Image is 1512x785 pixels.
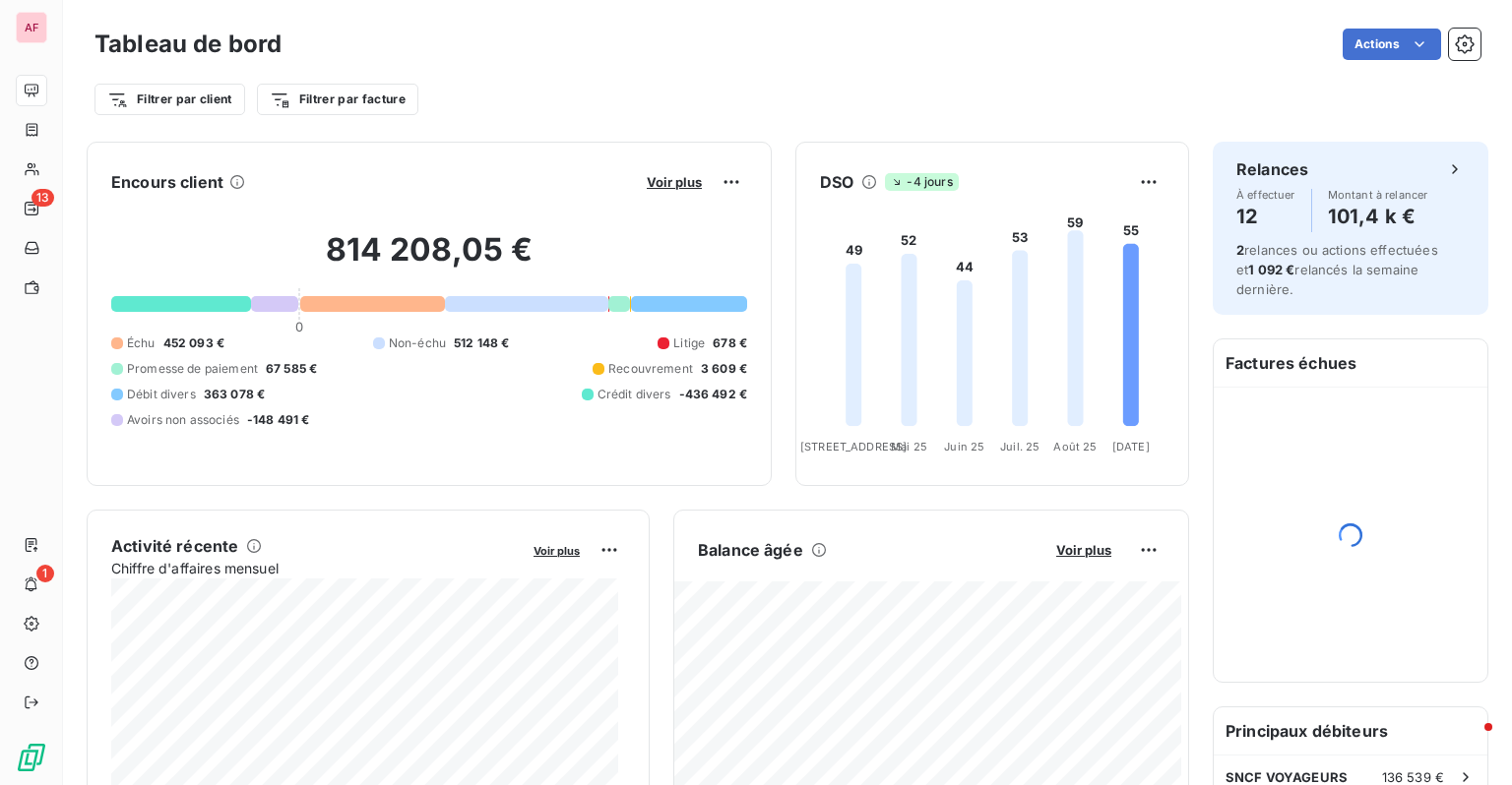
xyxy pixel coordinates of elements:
span: 678 € [713,334,747,352]
span: 13 [31,189,54,207]
span: Crédit divers [598,386,671,403]
span: Promesse de paiement [127,360,258,378]
span: Avoirs non associés [127,411,239,429]
span: Échu [127,334,156,352]
span: -148 491 € [247,411,310,429]
tspan: Juil. 25 [1000,440,1039,453]
iframe: Intercom live chat [1445,718,1492,765]
h6: Encours client [111,170,223,194]
h4: 101,4 k € [1328,201,1428,232]
button: Filtrer par client [94,84,245,115]
span: relances ou actions effectuées et relancés la semaine dernière. [1236,242,1438,297]
tspan: [STREET_ADDRESS] [800,440,907,453]
span: Débit divers [127,386,196,403]
span: -4 jours [885,173,958,191]
span: Voir plus [1056,542,1111,558]
span: À effectuer [1236,189,1295,201]
span: 363 078 € [204,386,265,403]
span: Non-échu [389,334,446,352]
tspan: Juin 25 [944,440,984,453]
span: -436 492 € [679,386,748,403]
button: Voir plus [528,541,586,559]
h6: Relances [1236,157,1308,181]
tspan: Mai 25 [891,440,927,453]
span: 67 585 € [266,360,317,378]
h6: Principaux débiteurs [1214,707,1487,755]
tspan: Août 25 [1053,440,1097,453]
span: 136 539 € [1382,769,1444,785]
span: Voir plus [647,174,702,190]
h3: Tableau de bord [94,27,282,62]
button: Voir plus [1050,541,1117,559]
h2: 814 208,05 € [111,230,747,289]
span: 512 148 € [454,334,509,352]
span: Litige [673,334,705,352]
h6: Activité récente [111,534,238,558]
h6: Balance âgée [698,538,803,562]
span: Recouvrement [608,360,693,378]
span: Montant à relancer [1328,189,1428,201]
button: Voir plus [641,173,708,191]
span: SNCF VOYAGEURS [1226,769,1348,785]
span: 3 609 € [701,360,747,378]
tspan: [DATE] [1112,440,1150,453]
span: 1 092 € [1248,262,1294,277]
button: Filtrer par facture [257,84,418,115]
span: 2 [1236,242,1244,258]
button: Actions [1343,29,1441,60]
span: 1 [36,565,54,582]
h6: DSO [820,170,853,194]
span: 0 [295,319,303,334]
div: AF [16,12,47,43]
h4: 12 [1236,201,1295,232]
h6: Factures échues [1214,339,1487,387]
span: 452 093 € [163,334,224,352]
span: Voir plus [534,544,580,558]
img: Logo LeanPay [16,742,47,773]
span: Chiffre d'affaires mensuel [111,558,520,578]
